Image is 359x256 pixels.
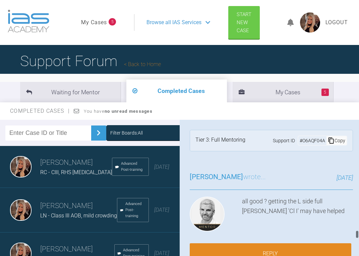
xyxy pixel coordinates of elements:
[126,80,227,102] li: Completed Cases
[298,137,326,144] div: # O6AQF04A
[242,197,353,234] div: all good ? getting the L side full [PERSON_NAME] 'Cl I' may have helped
[84,109,153,114] span: You have
[109,18,116,25] span: 5
[228,6,260,39] a: Start New Case
[10,156,32,177] img: Emma Wall
[146,18,201,27] span: Browse all IAS Services
[300,12,320,33] img: profile.png
[5,125,91,141] input: Enter Case ID or Title
[10,108,70,114] span: Completed Cases
[154,164,169,170] span: [DATE]
[40,212,117,219] span: LN - Class III AOB, mild crowding
[20,82,121,102] li: Waiting for Mentor
[93,127,104,138] img: chevronRight.28bd32b0.svg
[190,173,243,181] span: [PERSON_NAME]
[40,244,114,255] h3: [PERSON_NAME]
[237,11,251,34] span: Start New Case
[190,171,266,183] h3: wrote...
[40,169,112,175] span: RC - CIII, RHS [MEDICAL_DATA]
[326,136,347,145] div: Copy
[110,129,143,137] div: Filter Boards: All
[105,109,153,114] strong: no unread messages
[10,199,32,221] img: Emma Wall
[20,49,161,73] h1: Support Forum
[8,10,49,33] img: logo-light.3e3ef733.png
[195,136,245,146] div: Tier 3: Full Mentoring
[321,89,329,96] span: 5
[125,201,146,219] span: Advanced Post-training
[40,200,117,212] h3: [PERSON_NAME]
[121,161,146,173] span: Advanced Post-training
[40,157,112,168] h3: [PERSON_NAME]
[325,18,348,27] a: Logout
[124,61,161,67] a: Back to Home
[337,174,353,181] span: [DATE]
[154,207,169,213] span: [DATE]
[190,197,225,232] img: Ross Hobson
[81,18,107,27] a: My Cases
[233,82,333,102] li: My Cases
[273,137,295,144] span: Support ID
